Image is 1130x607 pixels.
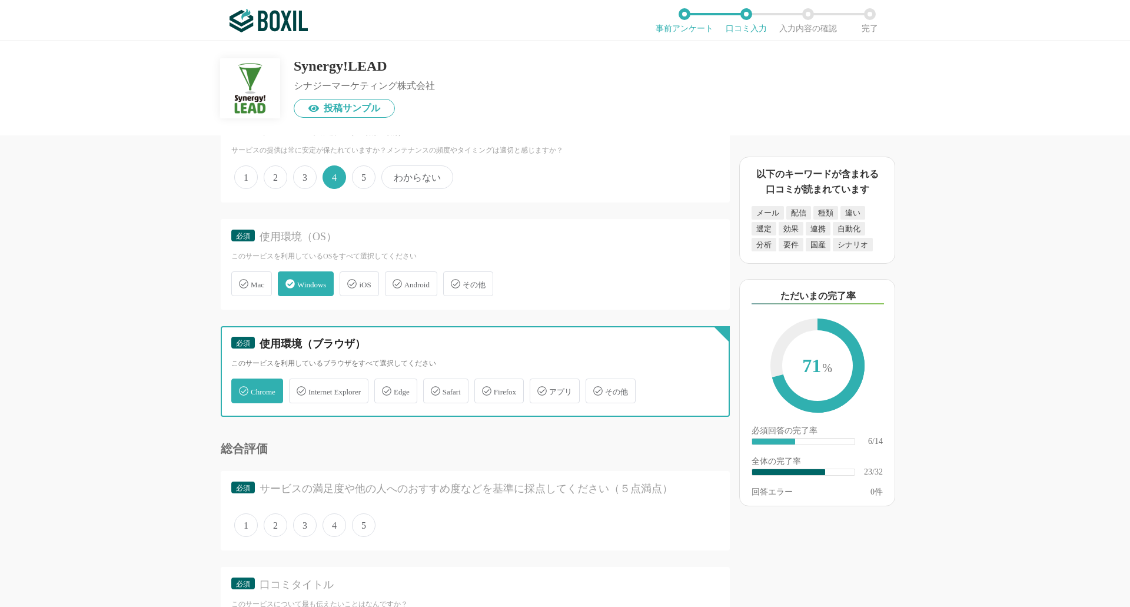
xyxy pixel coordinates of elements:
span: わからない [381,165,453,189]
div: 選定 [752,222,776,235]
span: iOS [359,280,371,289]
div: 以下のキーワードが含まれる口コミが読まれています [752,167,883,197]
span: Windows [297,280,326,289]
div: シナリオ [833,238,873,251]
div: サービスの満足度や他の人へのおすすめ度などを基準に採点してください（５点満点） [260,482,699,496]
div: サービスの提供は常に安定が保たれていますか？メンテナンスの頻度やタイミングは適切と感じますか？ [231,145,719,155]
li: 完了 [839,8,900,33]
span: その他 [605,387,628,396]
div: 件 [870,488,883,496]
div: メール [752,206,784,220]
div: 使用環境（ブラウザ） [260,337,699,351]
li: 入力内容の確認 [777,8,839,33]
span: アプリ [549,387,572,396]
div: 国産 [806,238,830,251]
span: 5 [352,165,375,189]
span: 4 [323,165,346,189]
span: 71 [782,330,853,403]
div: 配信 [786,206,811,220]
div: ​ [752,439,795,445]
div: 連携 [806,222,830,235]
span: Edge [394,387,410,396]
span: 必須 [236,484,250,492]
span: Internet Explorer [308,387,361,396]
span: Safari [443,387,461,396]
div: 使用環境（OS） [260,230,699,244]
span: 必須 [236,232,250,240]
li: 事前アンケート [653,8,715,33]
div: 総合評価 [221,443,730,455]
div: 要件 [779,238,803,251]
span: 必須 [236,580,250,588]
span: 必須 [236,339,250,347]
div: このサービスを利用しているブラウザをすべて選択してください [231,359,719,369]
span: 3 [293,513,317,537]
span: 0 [870,487,875,496]
div: シナジーマーケティング株式会社 [294,81,435,91]
span: 1 [234,165,258,189]
span: 投稿サンプル [324,104,380,113]
span: 5 [352,513,375,537]
div: ​ [752,469,825,475]
div: ただいまの完了率 [752,289,884,304]
span: Chrome [251,387,275,396]
span: Firefox [494,387,516,396]
div: 自動化 [833,222,865,235]
div: 種類 [813,206,838,220]
div: 23/32 [864,468,883,476]
li: 口コミ入力 [715,8,777,33]
span: 2 [264,165,287,189]
span: 1 [234,513,258,537]
div: Synergy!LEAD [294,59,435,73]
span: Android [404,280,430,289]
span: 3 [293,165,317,189]
div: 効果 [779,222,803,235]
div: 口コミタイトル [260,578,699,592]
div: このサービスを利用しているOSをすべて選択してください [231,251,719,261]
div: 違い [840,206,865,220]
div: 必須回答の完了率 [752,427,883,437]
span: Mac [251,280,264,289]
span: % [822,361,832,374]
div: 回答エラー [752,488,793,496]
span: その他 [463,280,486,289]
div: 全体の完了率 [752,457,883,468]
img: ボクシルSaaS_ロゴ [230,9,308,32]
div: 分析 [752,238,776,251]
span: 2 [264,513,287,537]
span: 4 [323,513,346,537]
div: 6/14 [868,437,883,446]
